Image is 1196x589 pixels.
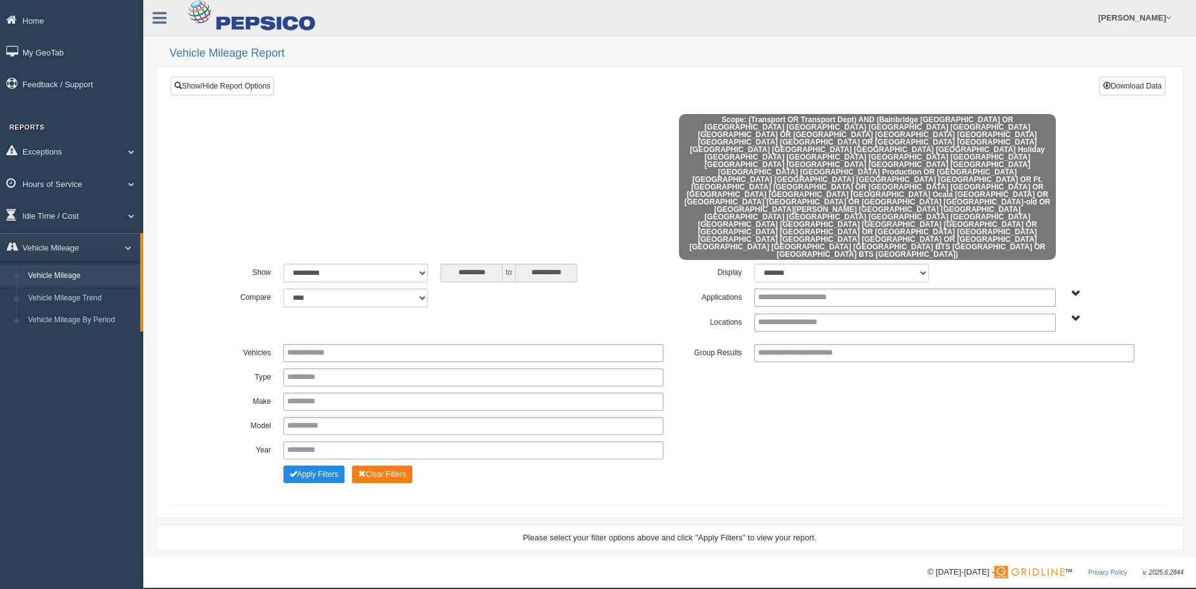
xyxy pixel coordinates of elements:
label: Display [670,264,748,279]
label: Show [199,264,277,279]
label: Locations [670,314,748,328]
label: Type [199,368,277,383]
div: Please select your filter options above and click "Apply Filters" to view your report. [167,532,1172,544]
label: Make [199,393,277,408]
span: Scope: (Transport OR Transport Dept) AND (Bainbridge [GEOGRAPHIC_DATA] OR [GEOGRAPHIC_DATA] [GEOG... [679,114,1056,260]
a: Vehicle Mileage By Period [22,309,140,332]
h2: Vehicle Mileage Report [169,47,1184,60]
button: Change Filter Options [352,466,412,483]
a: Vehicle Mileage Trend [22,287,140,310]
a: Show/Hide Report Options [171,77,274,95]
label: Vehicles [199,344,277,359]
label: Year [199,441,277,456]
div: © [DATE]-[DATE] - ™ [928,566,1184,579]
span: v. 2025.6.2844 [1143,569,1184,576]
a: Vehicle Mileage [22,265,140,287]
img: Gridline [994,566,1065,578]
label: Group Results [670,344,748,359]
a: Privacy Policy [1088,569,1127,576]
label: Applications [670,289,748,304]
label: Model [199,417,277,432]
label: Compare [199,289,277,304]
span: to [503,264,515,282]
button: Change Filter Options [283,466,344,483]
button: Download Data [1099,77,1165,95]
